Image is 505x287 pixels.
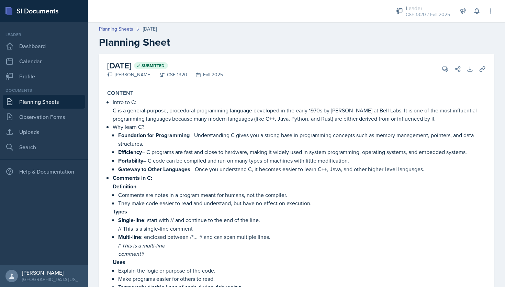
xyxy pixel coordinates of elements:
[187,71,223,78] div: Fall 2025
[3,87,85,93] div: Documents
[3,32,85,38] div: Leader
[118,165,486,174] p: – Once you understand C, it becomes easier to learn C++, Java, and other higher-level languages.
[143,25,157,33] div: [DATE]
[107,71,151,78] div: [PERSON_NAME]
[122,242,165,249] em: This is a multi-line
[3,165,85,178] div: Help & Documentation
[118,233,141,241] strong: Multi-line
[113,183,136,190] strong: Definition
[118,250,486,258] p: /
[22,276,82,283] div: [GEOGRAPHIC_DATA][US_STATE]
[113,208,127,216] strong: Types
[118,191,486,199] p: Comments are notes in a program meant for humans, not the compiler.
[3,95,85,109] a: Planning Sheets
[22,269,82,276] div: [PERSON_NAME]
[99,25,133,33] a: Planning Sheets
[406,4,450,12] div: Leader
[118,199,486,207] p: They make code easier to read and understand, but have no effect on execution.
[107,90,134,97] label: Content
[118,224,486,233] p: // This is a single-line comment
[107,59,223,72] h2: [DATE]
[3,54,85,68] a: Calendar
[3,140,85,154] a: Search
[118,216,144,224] strong: Single-line
[151,71,187,78] div: CSE 1320
[142,63,165,68] span: Submitted
[3,39,85,53] a: Dashboard
[118,156,486,165] p: – C code can be compiled and run on many types of machines with little modification.
[113,174,152,182] strong: Comments in C:
[99,36,494,48] h2: Planning Sheet
[118,148,142,156] strong: Efficiency
[118,216,486,224] p: : start with // and continue to the end of the line.
[113,258,125,266] strong: Uses
[118,250,143,257] em: comment*
[118,165,190,173] strong: Gateway to Other Languages
[193,233,201,241] em: ... *
[118,148,486,156] p: – C programs are fast and close to hardware, making it widely used in system programming, operati...
[118,275,486,283] p: Make programs easier for others to read.
[118,233,486,241] p: : enclosed between /* / and can span multiple lines.
[3,125,85,139] a: Uploads
[113,106,486,123] p: C is a general-purpose, procedural programming language developed in the early 1970s by [PERSON_N...
[406,11,450,18] div: CSE 1320 / Fall 2025
[113,98,486,106] p: Intro to C:
[118,157,143,165] strong: Portability
[118,131,486,148] p: – Understanding C gives you a strong base in programming concepts such as memory management, poin...
[113,123,486,131] p: Why learn C?
[3,69,85,83] a: Profile
[3,110,85,124] a: Observation Forms
[118,131,190,139] strong: Foundation for Programming
[118,266,486,275] p: Explain the logic or purpose of the code.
